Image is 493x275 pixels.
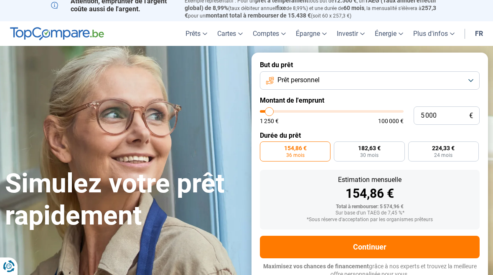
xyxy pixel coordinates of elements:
[267,177,473,183] div: Estimation mensuelle
[469,112,473,119] span: €
[267,204,473,210] div: Total à rembourser: 5 574,96 €
[180,21,212,46] a: Prêts
[358,145,381,151] span: 182,63 €
[276,5,286,11] span: fixe
[267,210,473,216] div: Sur base d'un TAEG de 7,45 %*
[277,76,320,85] span: Prêt personnel
[260,118,279,124] span: 1 250 €
[343,5,364,11] span: 60 mois
[267,187,473,200] div: 154,86 €
[434,153,452,158] span: 24 mois
[263,263,369,270] span: Maximisez vos chances de financement
[286,153,305,158] span: 36 mois
[10,27,104,40] img: TopCompare
[212,21,248,46] a: Cartes
[370,21,408,46] a: Énergie
[260,96,480,104] label: Montant de l'emprunt
[185,5,436,19] span: 257,3 €
[432,145,455,151] span: 224,33 €
[260,61,480,69] label: But du prêt
[5,168,241,232] h1: Simulez votre prêt rapidement
[284,145,307,151] span: 154,86 €
[206,12,311,19] span: montant total à rembourser de 15.438 €
[248,21,291,46] a: Comptes
[260,71,480,90] button: Prêt personnel
[260,131,480,139] label: Durée du prêt
[291,21,332,46] a: Épargne
[267,217,473,223] div: *Sous réserve d'acceptation par les organismes prêteurs
[408,21,460,46] a: Plus d'infos
[332,21,370,46] a: Investir
[260,236,480,258] button: Continuer
[360,153,379,158] span: 30 mois
[378,118,404,124] span: 100 000 €
[470,21,488,46] a: fr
